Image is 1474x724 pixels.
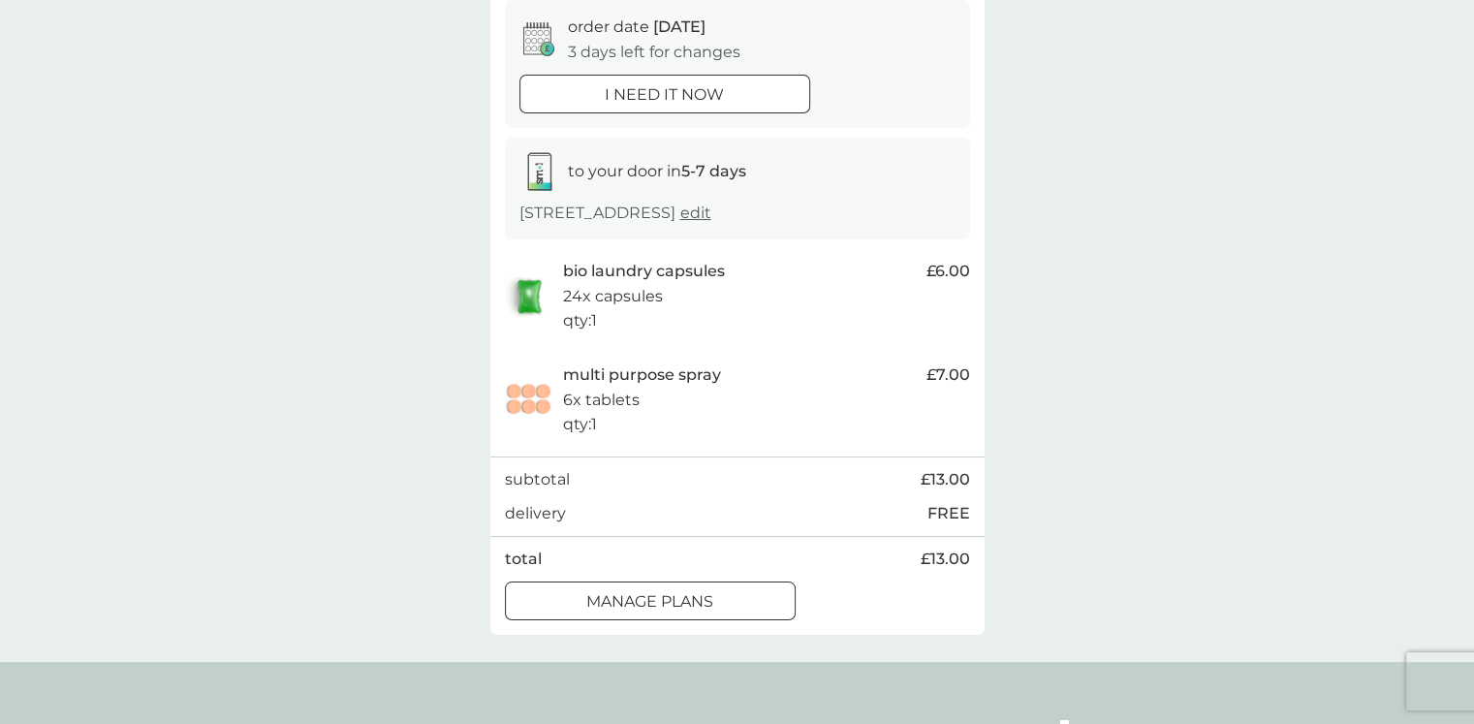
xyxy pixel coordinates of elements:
p: delivery [505,501,566,526]
span: [DATE] [653,17,706,36]
p: FREE [927,501,970,526]
button: i need it now [519,75,810,113]
p: subtotal [505,467,570,492]
p: order date [568,15,706,40]
button: manage plans [505,582,796,620]
p: 24x capsules [563,284,663,309]
p: total [505,547,542,572]
p: 6x tablets [563,388,640,413]
p: multi purpose spray [563,362,721,388]
span: £7.00 [926,362,970,388]
p: qty : 1 [563,308,597,333]
p: qty : 1 [563,412,597,437]
a: edit [680,204,711,222]
p: bio laundry capsules [563,259,725,284]
p: [STREET_ADDRESS] [519,201,711,226]
span: £13.00 [921,467,970,492]
span: £6.00 [926,259,970,284]
span: £13.00 [921,547,970,572]
span: to your door in [568,162,746,180]
p: manage plans [586,589,713,614]
p: 3 days left for changes [568,40,740,65]
strong: 5-7 days [681,162,746,180]
p: i need it now [605,82,724,108]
